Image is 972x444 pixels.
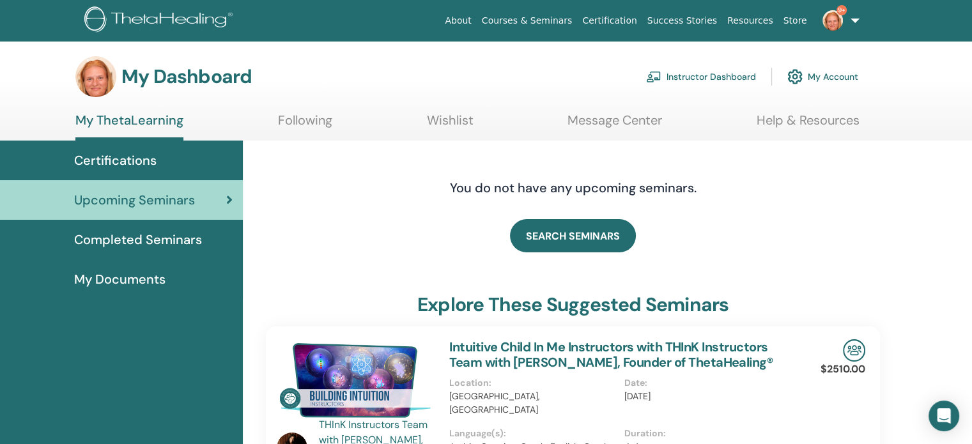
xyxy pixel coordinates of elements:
[417,293,729,316] h3: explore these suggested seminars
[449,427,616,440] p: Language(s) :
[84,6,237,35] img: logo.png
[449,339,773,371] a: Intuitive Child In Me Instructors with THInK Instructors Team with [PERSON_NAME], Founder of Thet...
[822,10,843,31] img: default.jpg
[787,66,803,88] img: cog.svg
[642,9,722,33] a: Success Stories
[646,63,756,91] a: Instructor Dashboard
[837,5,847,15] span: 9+
[624,427,791,440] p: Duration :
[75,56,116,97] img: default.jpg
[277,339,434,421] img: Intuitive Child In Me Instructors
[757,112,860,137] a: Help & Resources
[929,401,959,431] div: Open Intercom Messenger
[74,270,166,289] span: My Documents
[74,151,157,170] span: Certifications
[74,230,202,249] span: Completed Seminars
[567,112,662,137] a: Message Center
[843,339,865,362] img: In-Person Seminar
[722,9,778,33] a: Resources
[624,390,791,403] p: [DATE]
[646,71,661,82] img: chalkboard-teacher.svg
[477,9,578,33] a: Courses & Seminars
[449,390,616,417] p: [GEOGRAPHIC_DATA], [GEOGRAPHIC_DATA]
[526,229,620,243] span: SEARCH SEMINARS
[577,9,642,33] a: Certification
[74,190,195,210] span: Upcoming Seminars
[624,376,791,390] p: Date :
[778,9,812,33] a: Store
[510,219,636,252] a: SEARCH SEMINARS
[821,362,865,377] p: $2510.00
[449,376,616,390] p: Location :
[427,112,474,137] a: Wishlist
[278,112,332,137] a: Following
[440,9,476,33] a: About
[75,112,183,141] a: My ThetaLearning
[121,65,252,88] h3: My Dashboard
[787,63,858,91] a: My Account
[372,180,775,195] h4: You do not have any upcoming seminars.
